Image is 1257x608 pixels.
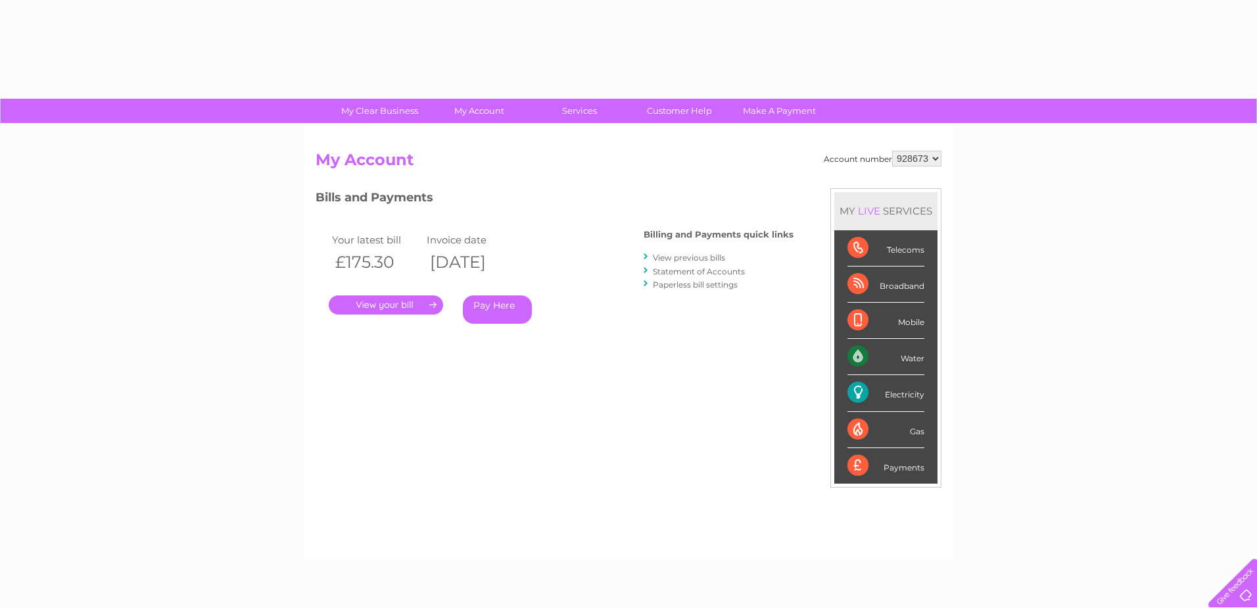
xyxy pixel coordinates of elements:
[425,99,534,123] a: My Account
[423,249,518,276] th: [DATE]
[847,412,924,448] div: Gas
[423,231,518,249] td: Invoice date
[525,99,634,123] a: Services
[625,99,734,123] a: Customer Help
[847,303,924,339] div: Mobile
[653,266,745,276] a: Statement of Accounts
[847,339,924,375] div: Water
[824,151,941,166] div: Account number
[463,295,532,324] a: Pay Here
[725,99,834,123] a: Make A Payment
[325,99,434,123] a: My Clear Business
[329,295,443,315] a: .
[847,375,924,411] div: Electricity
[855,205,883,217] div: LIVE
[316,188,794,211] h3: Bills and Payments
[847,230,924,266] div: Telecoms
[329,249,423,276] th: £175.30
[847,448,924,484] div: Payments
[653,253,725,263] a: View previous bills
[316,151,941,176] h2: My Account
[329,231,423,249] td: Your latest bill
[644,230,794,240] h4: Billing and Payments quick links
[847,266,924,303] div: Broadband
[653,280,738,290] a: Paperless bill settings
[834,192,937,230] div: MY SERVICES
